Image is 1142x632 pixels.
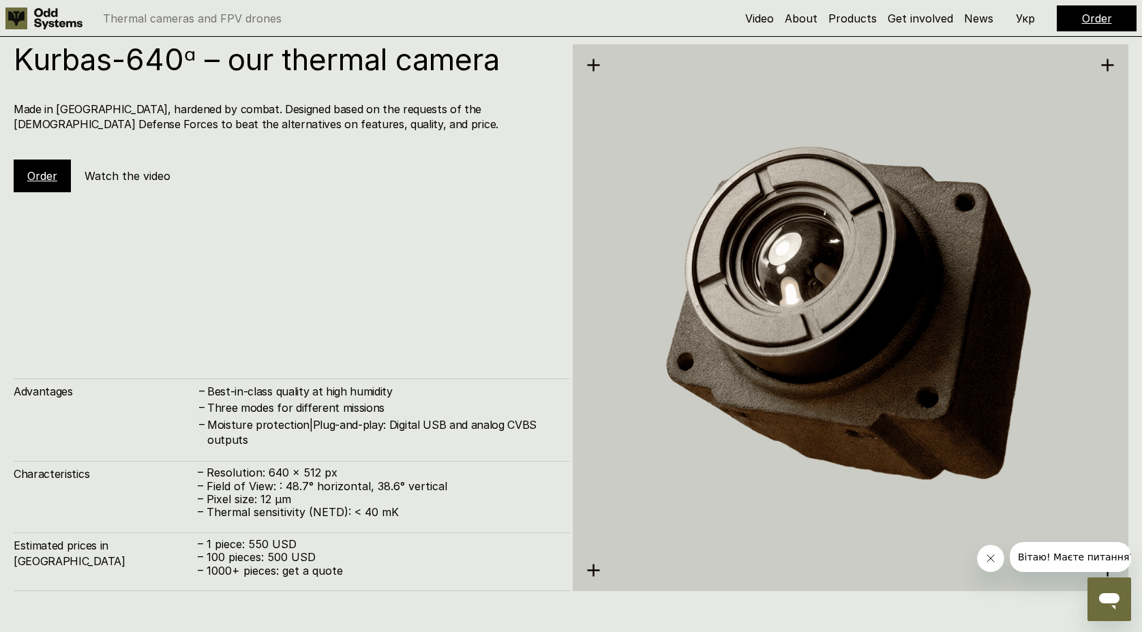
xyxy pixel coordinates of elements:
[14,384,198,399] h4: Advantages
[1010,542,1131,572] iframe: Message from company
[207,400,556,415] h4: Three modes for different missions
[745,12,774,25] a: Video
[198,506,556,519] p: – Thermal sensitivity (NETD): < 40 mK
[103,13,282,24] p: Thermal cameras and FPV drones
[207,384,556,399] h4: Best-in-class quality at high humidity
[828,12,877,25] a: Products
[85,168,170,183] h5: Watch the video
[199,416,205,431] h4: –
[977,545,1004,572] iframe: Close message
[198,551,556,564] p: – 100 pieces: 500 USD
[964,12,993,25] a: News
[199,400,205,415] h4: –
[14,102,556,132] h4: Made in [GEOGRAPHIC_DATA], hardened by combat. Designed based on the requests of the [DEMOGRAPHIC...
[14,466,198,481] h4: Characteristics
[888,12,953,25] a: Get involved
[14,44,556,74] h1: Kurbas-640ᵅ – our thermal camera
[207,417,556,448] h4: Moisture protection|Plug-and-play: Digital USB and analog CVBS outputs
[27,169,57,183] a: Order
[1087,577,1131,621] iframe: Button to launch messaging window
[8,10,125,20] span: Вітаю! Маєте питання?
[785,12,817,25] a: About
[14,538,198,569] h4: Estimated prices in [GEOGRAPHIC_DATA]
[1082,12,1112,25] a: Order
[198,480,556,493] p: – Field of View: : 48.7° horizontal, 38.6° vertical
[1016,13,1035,24] p: Укр
[199,383,205,398] h4: –
[198,493,556,506] p: – Pixel size: 12 µm
[198,466,556,479] p: – Resolution: 640 x 512 px
[198,538,556,551] p: – 1 piece: 550 USD
[198,565,556,577] p: – 1000+ pieces: get a quote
